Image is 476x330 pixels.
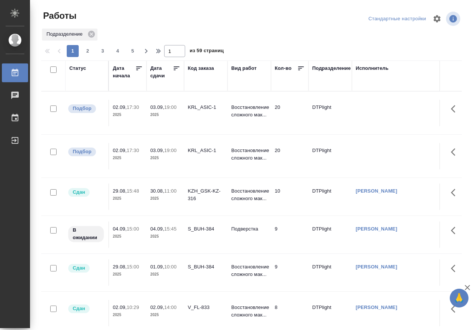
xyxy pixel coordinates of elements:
[113,304,127,310] p: 02.09,
[150,111,180,119] p: 2025
[127,188,139,194] p: 15:48
[271,100,308,126] td: 20
[356,304,397,310] a: [PERSON_NAME]
[127,148,139,153] p: 17:30
[73,188,85,196] p: Сдан
[73,105,91,112] p: Подбор
[308,222,352,248] td: DTPlight
[150,148,164,153] p: 03.09,
[188,304,224,311] div: V_FL-833
[164,304,177,310] p: 14:00
[67,304,105,314] div: Менеджер проверил работу исполнителя, передает ее на следующий этап
[356,226,397,232] a: [PERSON_NAME]
[356,65,389,72] div: Исполнитель
[188,104,224,111] div: KRL_ASIC-1
[150,233,180,240] p: 2025
[271,222,308,248] td: 9
[112,45,124,57] button: 4
[127,226,139,232] p: 15:00
[41,10,76,22] span: Работы
[82,47,94,55] span: 2
[164,264,177,270] p: 10:00
[73,148,91,155] p: Подбор
[164,226,177,232] p: 15:45
[188,187,224,202] div: KZH_GSK-KZ-316
[188,263,224,271] div: S_BUH-384
[308,259,352,286] td: DTPlight
[450,289,469,307] button: 🙏
[271,184,308,210] td: 10
[446,100,464,118] button: Здесь прячутся важные кнопки
[356,188,397,194] a: [PERSON_NAME]
[231,187,267,202] p: Восстановление сложного мак...
[150,271,180,278] p: 2025
[113,148,127,153] p: 02.09,
[231,104,267,119] p: Восстановление сложного мак...
[150,195,180,202] p: 2025
[188,225,224,233] div: S_BUH-384
[150,311,180,319] p: 2025
[127,304,139,310] p: 10:29
[42,29,97,41] div: Подразделение
[67,187,105,197] div: Менеджер проверил работу исполнителя, передает ее на следующий этап
[67,263,105,273] div: Менеджер проверил работу исполнителя, передает ее на следующий этап
[446,143,464,161] button: Здесь прячутся важные кнопки
[113,264,127,270] p: 29.08,
[150,226,164,232] p: 04.09,
[231,65,257,72] div: Вид работ
[271,259,308,286] td: 9
[453,290,466,306] span: 🙏
[127,47,139,55] span: 5
[113,195,143,202] p: 2025
[271,300,308,326] td: 8
[113,154,143,162] p: 2025
[127,104,139,110] p: 17:30
[73,305,85,312] p: Сдан
[446,300,464,318] button: Здесь прячутся важные кнопки
[164,148,177,153] p: 19:00
[308,184,352,210] td: DTPlight
[97,47,109,55] span: 3
[67,104,105,114] div: Можно подбирать исполнителей
[188,147,224,154] div: KRL_ASIC-1
[112,47,124,55] span: 4
[150,154,180,162] p: 2025
[446,184,464,202] button: Здесь прячутся важные кнопки
[231,263,267,278] p: Восстановление сложного мак...
[164,104,177,110] p: 19:00
[428,10,446,28] span: Настроить таблицу
[308,143,352,169] td: DTPlight
[127,45,139,57] button: 5
[73,226,99,241] p: В ожидании
[113,271,143,278] p: 2025
[367,13,428,25] div: split button
[113,65,135,80] div: Дата начала
[67,225,105,243] div: Исполнитель назначен, приступать к работе пока рано
[113,188,127,194] p: 29.08,
[308,300,352,326] td: DTPlight
[113,104,127,110] p: 02.09,
[231,147,267,162] p: Восстановление сложного мак...
[356,264,397,270] a: [PERSON_NAME]
[164,188,177,194] p: 11:00
[113,226,127,232] p: 04.09,
[46,30,85,38] p: Подразделение
[150,304,164,310] p: 02.09,
[190,46,224,57] span: из 59 страниц
[275,65,292,72] div: Кол-во
[73,264,85,272] p: Сдан
[188,65,214,72] div: Код заказа
[271,143,308,169] td: 20
[308,100,352,126] td: DTPlight
[67,147,105,157] div: Можно подбирать исполнителей
[113,111,143,119] p: 2025
[446,259,464,277] button: Здесь прячутся важные кнопки
[113,233,143,240] p: 2025
[446,12,462,26] span: Посмотреть информацию
[69,65,86,72] div: Статус
[150,188,164,194] p: 30.08,
[97,45,109,57] button: 3
[127,264,139,270] p: 15:00
[231,304,267,319] p: Восстановление сложного мак...
[446,222,464,240] button: Здесь прячутся важные кнопки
